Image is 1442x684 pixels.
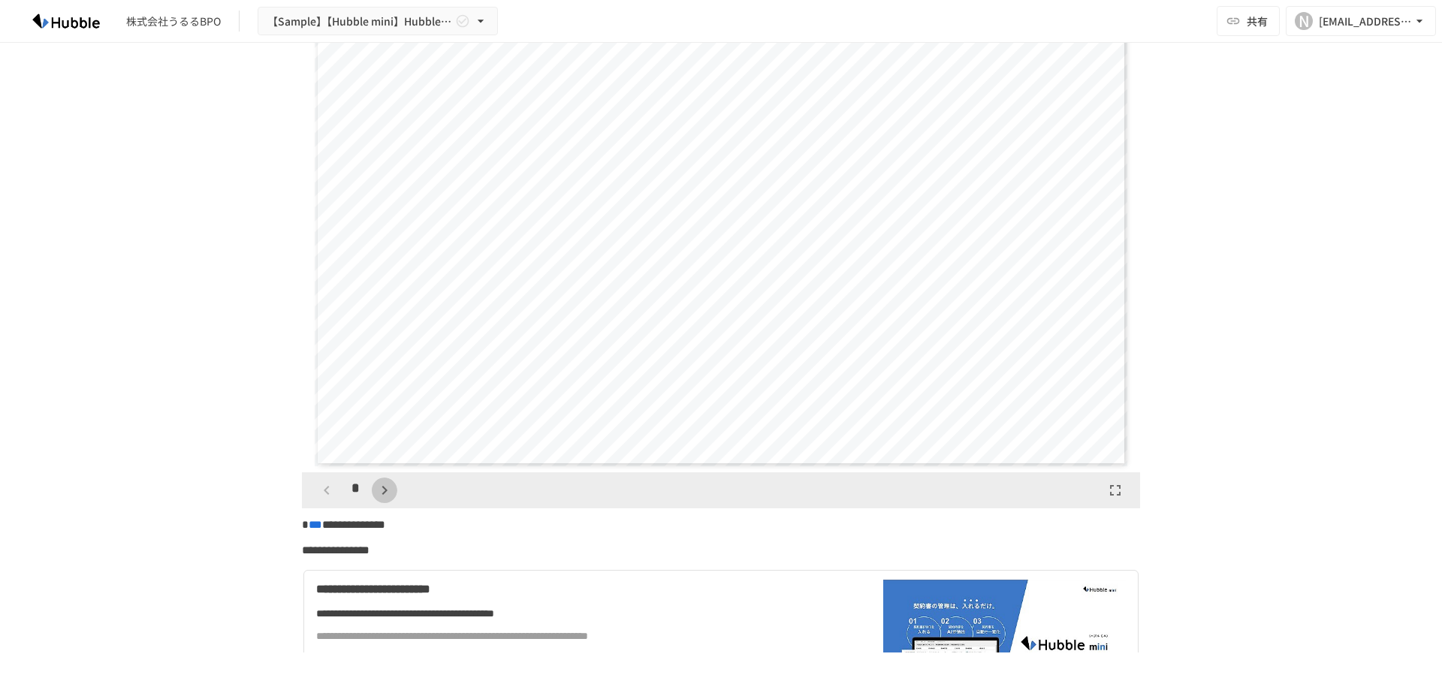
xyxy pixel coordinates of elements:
[1247,13,1268,29] span: 共有
[1286,6,1436,36] button: N[EMAIL_ADDRESS][DOMAIN_NAME]
[126,14,221,29] div: 株式会社うるるBPO
[302,3,1140,472] div: Page 1
[1319,12,1412,31] div: [EMAIL_ADDRESS][DOMAIN_NAME]
[1295,12,1313,30] div: N
[18,9,114,33] img: HzDRNkGCf7KYO4GfwKnzITak6oVsp5RHeZBEM1dQFiQ
[1217,6,1280,36] button: 共有
[267,12,452,31] span: 【Sample】【Hubble mini】Hubble×企業名 オンボーディングプロジェクト
[258,7,498,36] button: 【Sample】【Hubble mini】Hubble×企業名 オンボーディングプロジェクト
